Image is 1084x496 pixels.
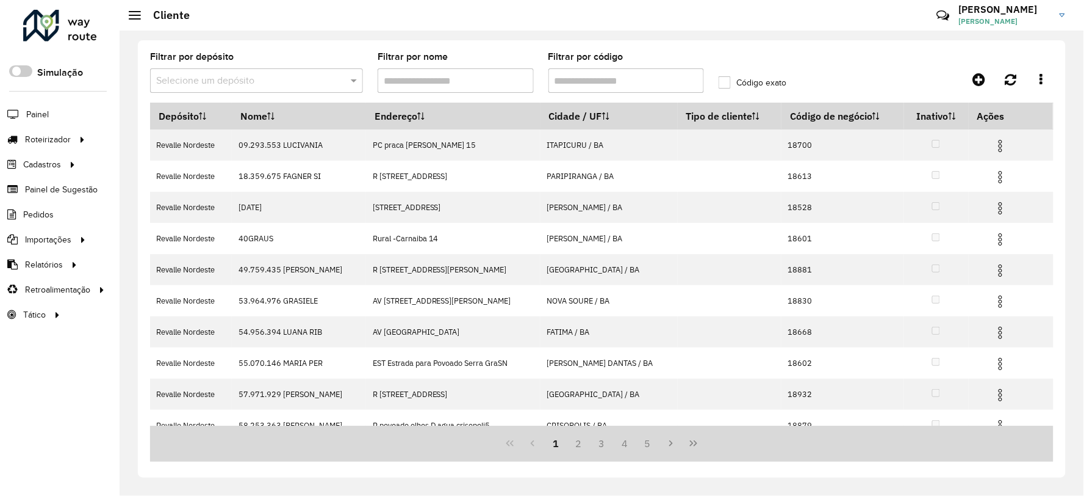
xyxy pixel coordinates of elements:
td: 54.956.394 LUANA RIB [232,316,366,348]
td: 55.070.146 MARIA PER [232,348,366,379]
button: 1 [544,432,567,455]
td: Revalle Nordeste [150,223,232,254]
td: R povoado olhos D agua crisopoli5 [366,410,540,441]
td: CRISOPOLIS / BA [540,410,678,441]
td: [PERSON_NAME] / BA [540,192,678,223]
td: 18602 [781,348,904,379]
h3: [PERSON_NAME] [959,4,1050,15]
td: R [STREET_ADDRESS] [366,161,540,192]
td: Revalle Nordeste [150,161,232,192]
td: [PERSON_NAME] / BA [540,223,678,254]
td: Revalle Nordeste [150,379,232,410]
th: Depósito [150,103,232,129]
td: EST Estrada para Povoado Serra GraSN [366,348,540,379]
span: Pedidos [23,208,54,221]
span: Roteirizador [25,133,71,146]
h2: Cliente [141,9,190,22]
span: Painel de Sugestão [25,183,98,196]
td: [STREET_ADDRESS] [366,192,540,223]
td: R [STREET_ADDRESS] [366,379,540,410]
td: 18668 [781,316,904,348]
td: PARIPIRANGA / BA [540,161,678,192]
span: Retroalimentação [25,283,90,296]
td: Rural -Carnaiba 14 [366,223,540,254]
th: Nome [232,103,366,129]
td: [GEOGRAPHIC_DATA] / BA [540,254,678,285]
th: Inativo [904,103,968,129]
td: Revalle Nordeste [150,285,232,316]
td: Revalle Nordeste [150,254,232,285]
td: AV [STREET_ADDRESS][PERSON_NAME] [366,285,540,316]
th: Tipo de cliente [678,103,782,129]
td: 18601 [781,223,904,254]
td: 58.253.363 [PERSON_NAME] [232,410,366,441]
td: 57.971.929 [PERSON_NAME] [232,379,366,410]
label: Código exato [719,76,786,89]
td: 09.293.553 LUCIVANIA [232,129,366,161]
td: FATIMA / BA [540,316,678,348]
td: [PERSON_NAME] DANTAS / BA [540,348,678,379]
td: 18830 [781,285,904,316]
span: Relatórios [25,258,63,271]
label: Filtrar por código [548,49,623,64]
td: Revalle Nordeste [150,192,232,223]
td: 49.759.435 [PERSON_NAME] [232,254,366,285]
td: Revalle Nordeste [150,348,232,379]
a: Contato Rápido [930,2,956,29]
span: Cadastros [23,158,61,171]
th: Cidade / UF [540,103,678,129]
span: [PERSON_NAME] [959,16,1050,27]
label: Filtrar por nome [378,49,448,64]
button: 3 [590,432,614,455]
td: 18881 [781,254,904,285]
td: NOVA SOURE / BA [540,285,678,316]
th: Ações [969,103,1042,129]
td: 40GRAUS [232,223,366,254]
span: Tático [23,308,46,321]
td: R [STREET_ADDRESS][PERSON_NAME] [366,254,540,285]
button: Last Page [682,432,705,455]
td: Revalle Nordeste [150,129,232,161]
button: 2 [567,432,590,455]
td: 18932 [781,379,904,410]
td: [GEOGRAPHIC_DATA] / BA [540,379,678,410]
th: Código de negócio [781,103,904,129]
td: AV [GEOGRAPHIC_DATA] [366,316,540,348]
th: Endereço [366,103,540,129]
td: 18613 [781,161,904,192]
td: [DATE] [232,192,366,223]
td: PC praca [PERSON_NAME] 15 [366,129,540,161]
button: 5 [636,432,659,455]
button: 4 [613,432,636,455]
label: Simulação [37,65,83,80]
button: Next Page [659,432,683,455]
td: 18700 [781,129,904,161]
td: 18.359.675 FAGNER SI [232,161,366,192]
td: 53.964.976 GRASIELE [232,285,366,316]
span: Painel [26,108,49,121]
td: ITAPICURU / BA [540,129,678,161]
td: 18528 [781,192,904,223]
label: Filtrar por depósito [150,49,234,64]
td: Revalle Nordeste [150,410,232,441]
span: Importações [25,233,71,246]
td: Revalle Nordeste [150,316,232,348]
td: 18879 [781,410,904,441]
